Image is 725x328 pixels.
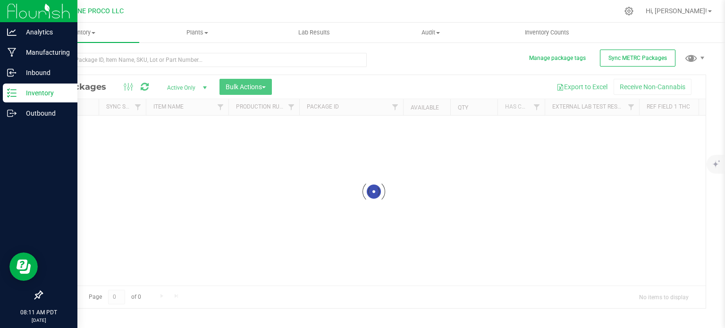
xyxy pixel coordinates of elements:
[623,7,635,16] div: Manage settings
[4,308,73,317] p: 08:11 AM PDT
[17,26,73,38] p: Analytics
[372,23,489,42] a: Audit
[373,28,489,37] span: Audit
[4,317,73,324] p: [DATE]
[9,252,38,281] iframe: Resource center
[7,68,17,77] inline-svg: Inbound
[529,54,586,62] button: Manage package tags
[42,53,367,67] input: Search Package ID, Item Name, SKU, Lot or Part Number...
[286,28,343,37] span: Lab Results
[140,28,255,37] span: Plants
[139,23,256,42] a: Plants
[69,7,124,15] span: DUNE PROCO LLC
[17,108,73,119] p: Outbound
[7,88,17,98] inline-svg: Inventory
[489,23,606,42] a: Inventory Counts
[256,23,372,42] a: Lab Results
[512,28,582,37] span: Inventory Counts
[7,27,17,37] inline-svg: Analytics
[17,47,73,58] p: Manufacturing
[7,109,17,118] inline-svg: Outbound
[23,23,139,42] a: Inventory
[646,7,707,15] span: Hi, [PERSON_NAME]!
[17,87,73,99] p: Inventory
[7,48,17,57] inline-svg: Manufacturing
[23,28,139,37] span: Inventory
[608,55,667,61] span: Sync METRC Packages
[600,50,675,67] button: Sync METRC Packages
[17,67,73,78] p: Inbound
